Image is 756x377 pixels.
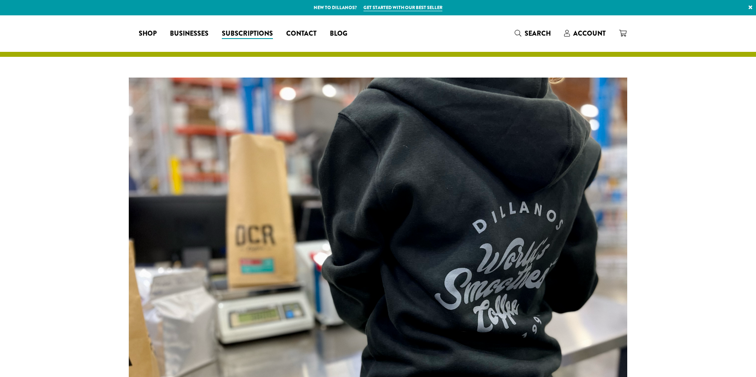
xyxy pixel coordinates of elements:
[132,27,163,40] a: Shop
[330,29,347,39] span: Blog
[222,29,273,39] span: Subscriptions
[508,27,557,40] a: Search
[170,29,209,39] span: Businesses
[573,29,606,38] span: Account
[363,4,442,11] a: Get started with our best seller
[139,29,157,39] span: Shop
[286,29,317,39] span: Contact
[525,29,551,38] span: Search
